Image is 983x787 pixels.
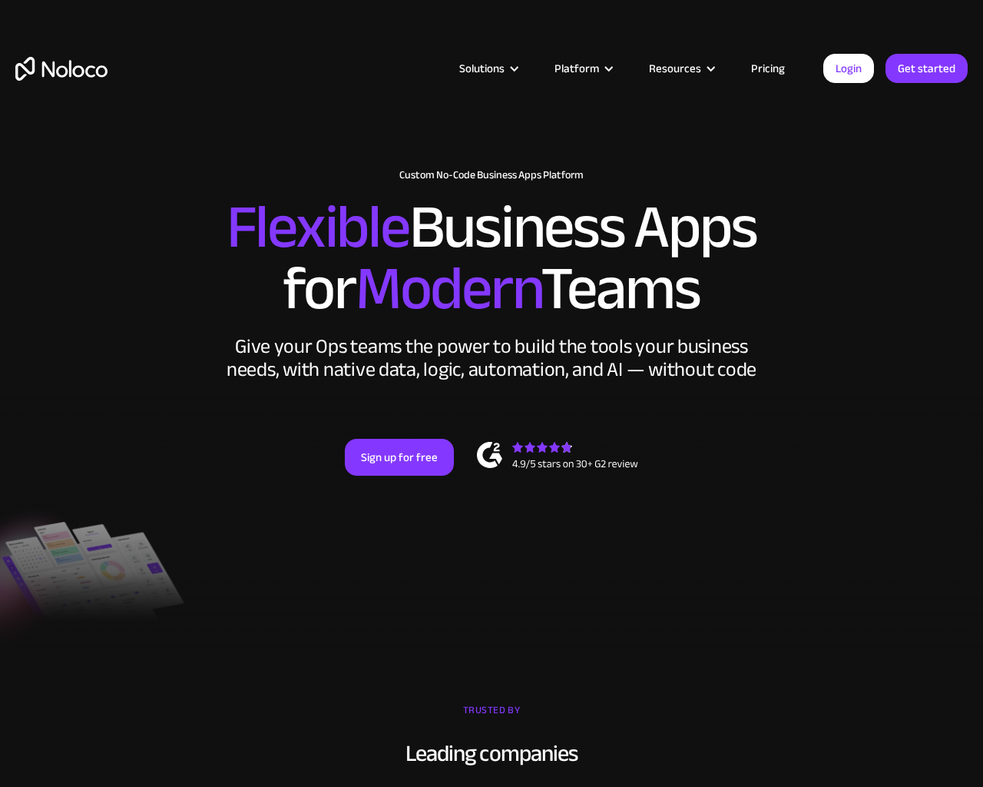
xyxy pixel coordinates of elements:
[15,57,108,81] a: home
[356,231,541,346] span: Modern
[345,439,454,476] a: Sign up for free
[223,335,760,381] div: Give your Ops teams the power to build the tools your business needs, with native data, logic, au...
[885,54,968,83] a: Get started
[15,169,968,181] h1: Custom No-Code Business Apps Platform
[227,170,409,284] span: Flexible
[630,58,732,78] div: Resources
[15,197,968,320] h2: Business Apps for Teams
[649,58,701,78] div: Resources
[554,58,599,78] div: Platform
[823,54,874,83] a: Login
[535,58,630,78] div: Platform
[732,58,804,78] a: Pricing
[440,58,535,78] div: Solutions
[459,58,505,78] div: Solutions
